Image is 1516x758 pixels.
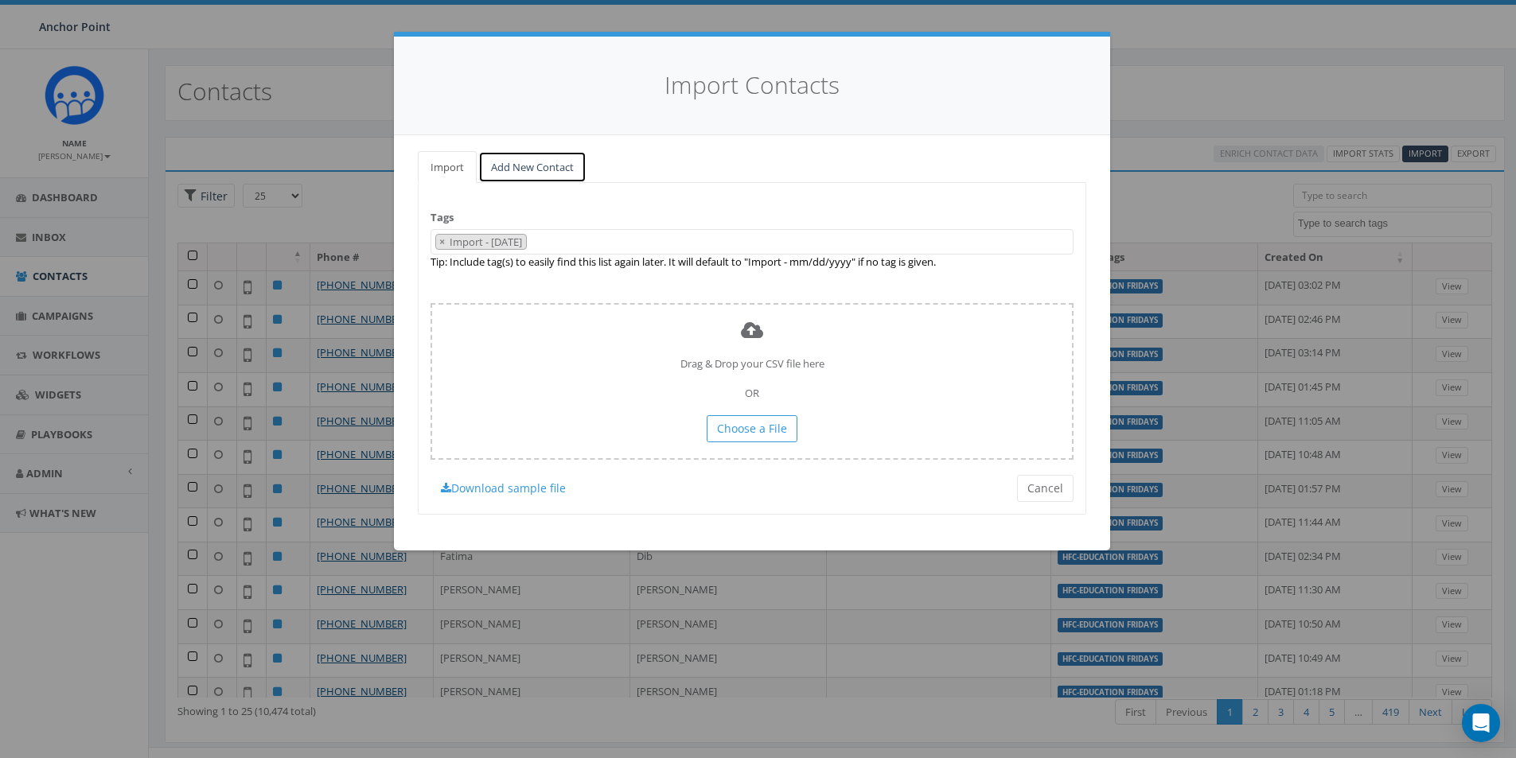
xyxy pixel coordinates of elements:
textarea: Search [531,235,539,250]
a: Add New Contact [478,151,587,184]
span: Choose a File [717,421,787,436]
span: OR [745,386,759,400]
label: Tags [431,210,454,225]
span: Import - [DATE] [448,235,526,249]
a: Download sample file [431,475,576,502]
span: × [439,235,445,249]
a: Import [418,151,477,184]
button: Cancel [1017,475,1074,502]
div: Open Intercom Messenger [1462,704,1500,742]
li: Import - 08/27/2025 [435,234,527,251]
h4: Import Contacts [418,68,1086,103]
div: Drag & Drop your CSV file here [431,303,1074,460]
label: Tip: Include tag(s) to easily find this list again later. It will default to "Import - mm/dd/yyyy... [431,255,936,270]
button: Remove item [436,235,448,250]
